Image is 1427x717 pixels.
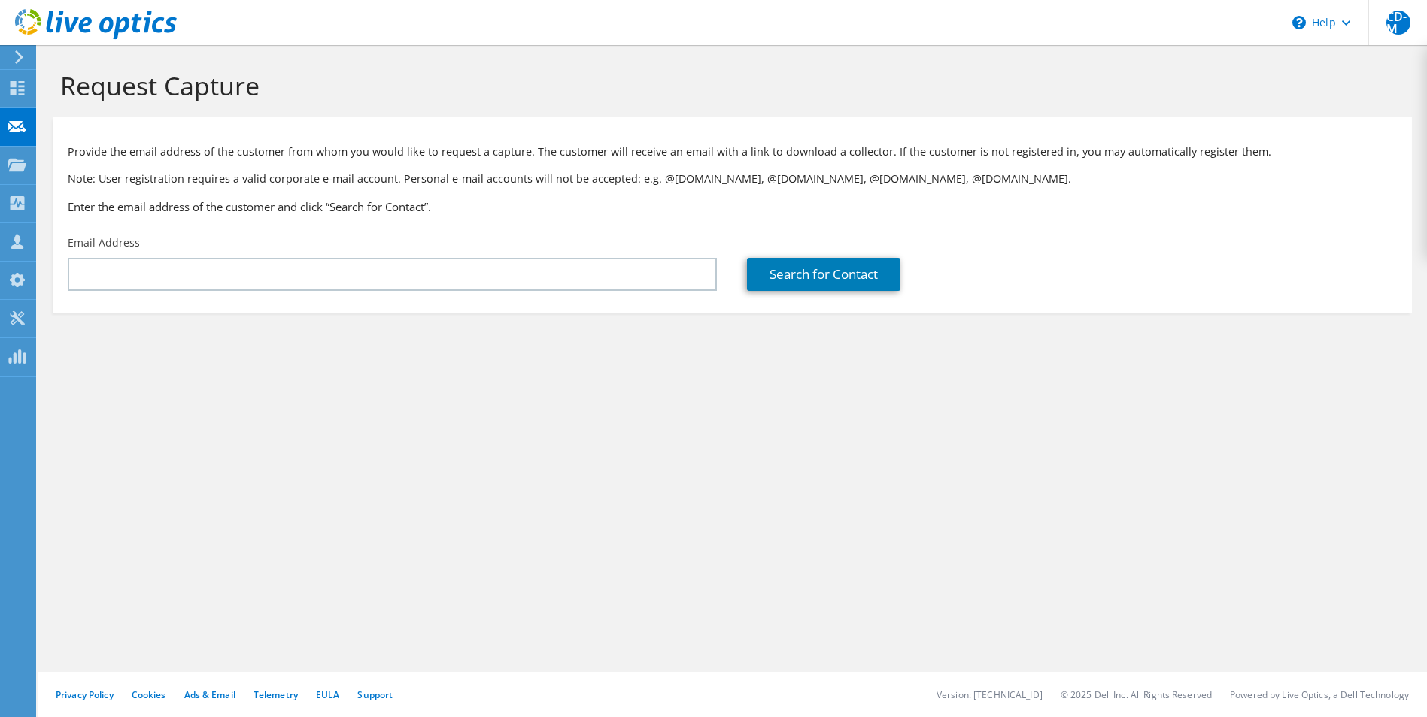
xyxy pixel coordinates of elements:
p: Note: User registration requires a valid corporate e-mail account. Personal e-mail accounts will ... [68,171,1397,187]
a: Support [357,688,393,701]
a: Search for Contact [747,258,900,291]
p: Provide the email address of the customer from whom you would like to request a capture. The cust... [68,144,1397,160]
li: Version: [TECHNICAL_ID] [937,688,1043,701]
h1: Request Capture [60,70,1397,101]
a: Telemetry [254,688,298,701]
a: Ads & Email [184,688,235,701]
h3: Enter the email address of the customer and click “Search for Contact”. [68,198,1397,215]
span: CD-M [1386,11,1410,35]
a: Privacy Policy [56,688,114,701]
label: Email Address [68,235,140,250]
li: Powered by Live Optics, a Dell Technology [1230,688,1409,701]
svg: \n [1292,16,1306,29]
a: Cookies [132,688,166,701]
li: © 2025 Dell Inc. All Rights Reserved [1061,688,1212,701]
a: EULA [316,688,339,701]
